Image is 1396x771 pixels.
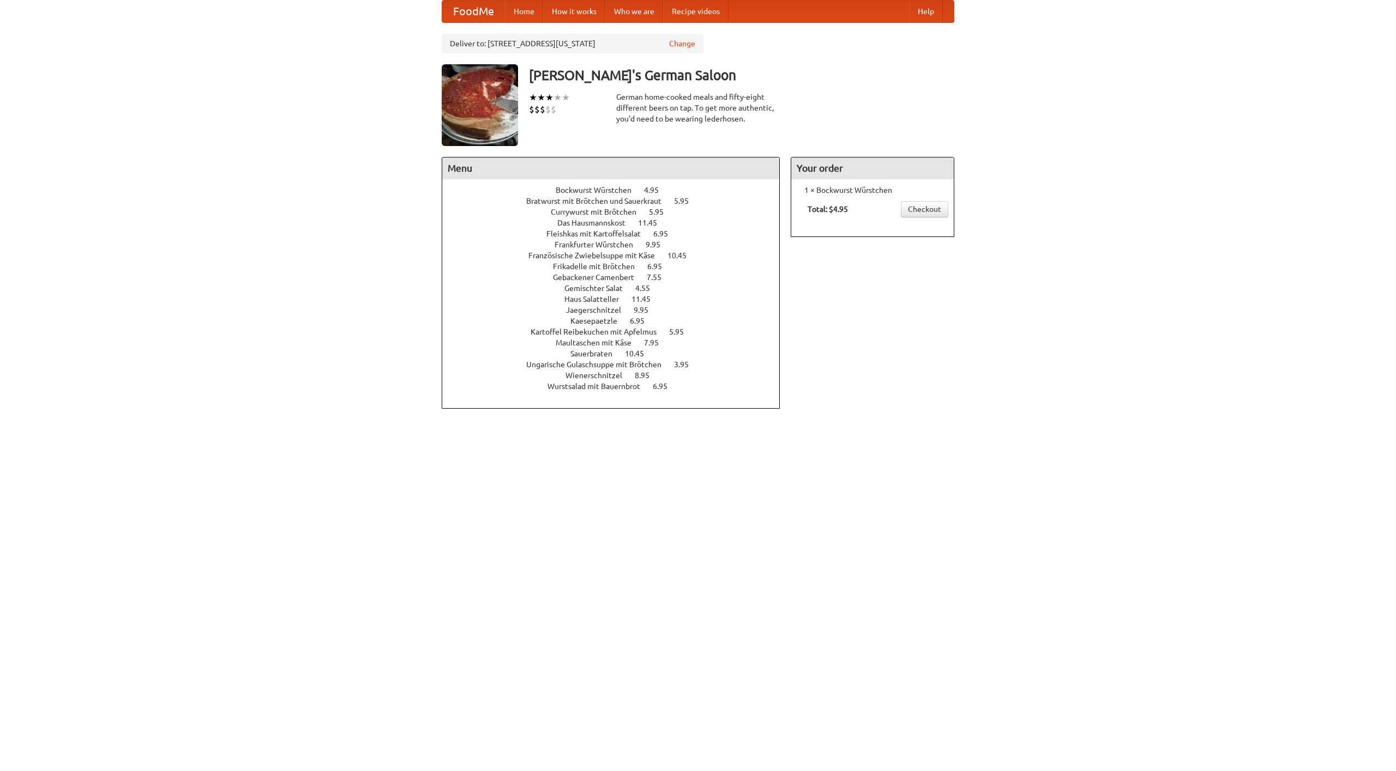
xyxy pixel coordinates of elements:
li: ★ [537,92,545,104]
a: Wurstsalad mit Bauernbrot 6.95 [547,382,688,391]
span: 10.45 [667,251,697,260]
span: 5.95 [674,197,700,205]
span: 9.95 [646,240,671,249]
a: Gemischter Salat 4.55 [564,284,670,293]
a: Frikadelle mit Brötchen 6.95 [553,262,682,271]
img: angular.jpg [442,64,518,146]
span: Gemischter Salat [564,284,634,293]
span: 8.95 [635,371,660,380]
a: Kartoffel Reibekuchen mit Apfelmus 5.95 [531,327,704,336]
li: ★ [553,92,562,104]
span: 5.95 [649,208,675,216]
span: 5.95 [669,327,695,336]
a: Bockwurst Würstchen 4.95 [556,186,679,195]
a: Help [909,1,943,22]
span: Fleishkas mit Kartoffelsalat [546,229,652,238]
h4: Your order [791,157,954,179]
li: $ [551,104,556,116]
a: Haus Salatteller 11.45 [564,295,671,303]
a: Recipe videos [663,1,729,22]
a: Gebackener Camenbert 7.55 [553,273,682,282]
span: Gebackener Camenbert [553,273,645,282]
span: Currywurst mit Brötchen [551,208,647,216]
h4: Menu [442,157,779,179]
span: 10.45 [625,349,655,358]
div: Deliver to: [STREET_ADDRESS][US_STATE] [442,34,703,53]
li: 1 × Bockwurst Würstchen [797,185,948,196]
span: Frankfurter Würstchen [555,240,644,249]
li: $ [540,104,545,116]
li: $ [534,104,540,116]
span: Kaesepaetzle [570,317,628,325]
span: Frikadelle mit Brötchen [553,262,646,271]
span: Jaegerschnitzel [566,306,632,314]
span: Bratwurst mit Brötchen und Sauerkraut [526,197,672,205]
span: Wurstsalad mit Bauernbrot [547,382,651,391]
div: German home-cooked meals and fifty-eight different beers on tap. To get more authentic, you'd nee... [616,92,780,124]
a: Bratwurst mit Brötchen und Sauerkraut 5.95 [526,197,709,205]
a: Wienerschnitzel 8.95 [565,371,670,380]
a: Jaegerschnitzel 9.95 [566,306,669,314]
li: ★ [545,92,553,104]
span: Haus Salatteller [564,295,630,303]
span: Das Hausmannskost [557,218,636,227]
li: ★ [529,92,537,104]
li: $ [529,104,534,116]
span: Maultaschen mit Käse [556,338,642,347]
span: 7.95 [644,338,670,347]
span: 9.95 [634,306,659,314]
h3: [PERSON_NAME]'s German Saloon [529,64,954,86]
span: Sauerbraten [570,349,623,358]
a: Ungarische Gulaschsuppe mit Brötchen 3.95 [526,360,709,369]
span: 3.95 [674,360,700,369]
a: Checkout [901,201,948,217]
span: Ungarische Gulaschsuppe mit Brötchen [526,360,672,369]
span: 6.95 [653,382,678,391]
span: 11.45 [631,295,661,303]
span: 4.95 [644,186,670,195]
span: Französische Zwiebelsuppe mit Käse [528,251,666,260]
span: 7.55 [647,273,672,282]
a: Maultaschen mit Käse 7.95 [556,338,679,347]
a: Who we are [605,1,663,22]
a: Kaesepaetzle 6.95 [570,317,665,325]
li: ★ [562,92,570,104]
a: FoodMe [442,1,505,22]
a: Frankfurter Würstchen 9.95 [555,240,681,249]
a: Sauerbraten 10.45 [570,349,664,358]
span: Bockwurst Würstchen [556,186,642,195]
span: 6.95 [647,262,673,271]
a: Change [669,38,695,49]
span: 11.45 [638,218,668,227]
span: 6.95 [630,317,655,325]
a: How it works [543,1,605,22]
span: Kartoffel Reibekuchen mit Apfelmus [531,327,667,336]
a: Home [505,1,543,22]
a: Fleishkas mit Kartoffelsalat 6.95 [546,229,688,238]
a: Das Hausmannskost 11.45 [557,218,677,227]
a: Französische Zwiebelsuppe mit Käse 10.45 [528,251,707,260]
span: Wienerschnitzel [565,371,633,380]
b: Total: $4.95 [808,205,848,214]
li: $ [545,104,551,116]
a: Currywurst mit Brötchen 5.95 [551,208,684,216]
span: 6.95 [653,229,679,238]
span: 4.55 [635,284,661,293]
